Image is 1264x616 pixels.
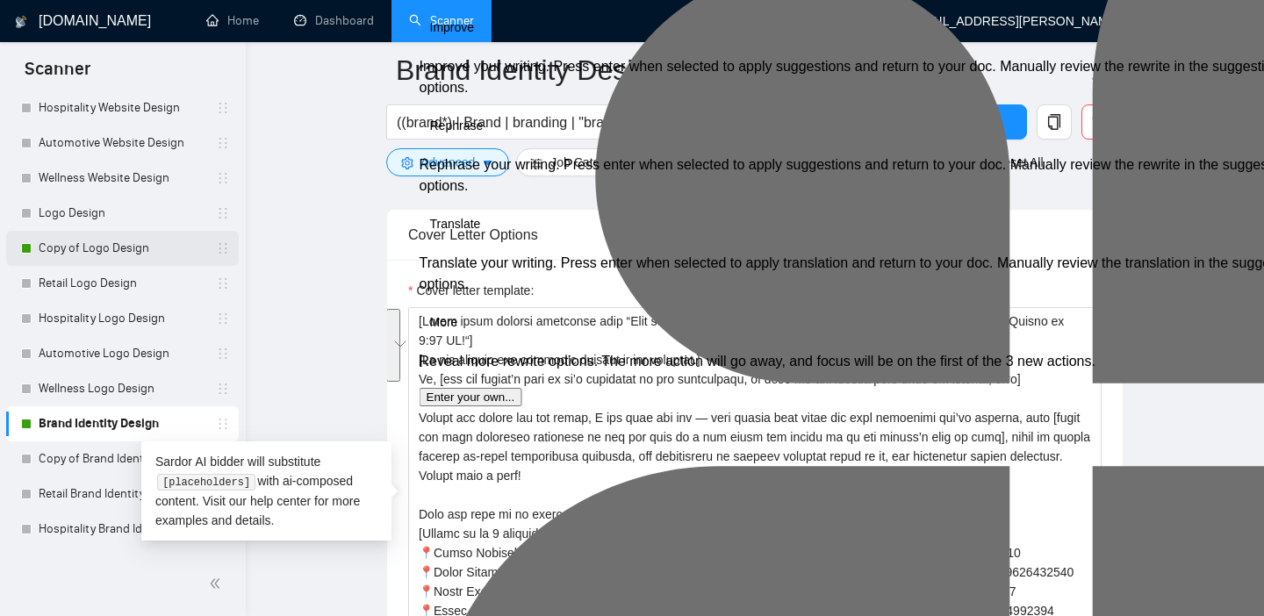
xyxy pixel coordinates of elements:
[216,101,230,115] span: holder
[216,312,230,326] span: holder
[209,575,226,592] span: double-left
[39,266,205,301] a: Retail Logo Design
[408,210,1102,260] div: Cover Letter Options
[141,441,391,541] div: Sardor AI bidder will substitute with ai-composed content. Visit our for more examples and details.
[408,281,534,300] label: Cover letter template:
[39,406,205,441] a: Brand Identity Design
[39,301,205,336] a: Hospitality Logo Design
[39,512,205,547] a: Hospitality Brand Identity Design
[216,347,230,361] span: holder
[39,196,205,231] a: Logo Design
[216,382,230,396] span: holder
[294,13,374,28] a: dashboardDashboard
[39,90,205,125] a: Hospitality Website Design
[216,171,230,185] span: holder
[39,441,205,476] a: Copy of Brand Identity Design
[11,56,104,93] span: Scanner
[216,206,230,220] span: holder
[39,336,205,371] a: Automotive Logo Design
[39,371,205,406] a: Wellness Logo Design
[39,161,205,196] a: Wellness Website Design
[15,8,27,36] img: logo
[401,156,413,169] span: setting
[216,417,230,431] span: holder
[206,13,259,28] a: homeHome
[216,276,230,290] span: holder
[397,111,865,133] input: Search Freelance Jobs...
[216,136,230,150] span: holder
[39,231,205,266] a: Copy of Logo Design
[386,148,509,176] button: settingAdvancedcaret-down
[39,125,205,161] a: Automotive Website Design
[250,494,311,508] a: help center
[157,474,255,491] code: [placeholders]
[39,476,205,512] a: Retail Brand Identity Design
[39,547,205,582] a: Automotive Brand Identity Design
[409,13,474,28] a: searchScanner
[396,48,1088,92] input: Scanner name...
[216,241,230,255] span: holder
